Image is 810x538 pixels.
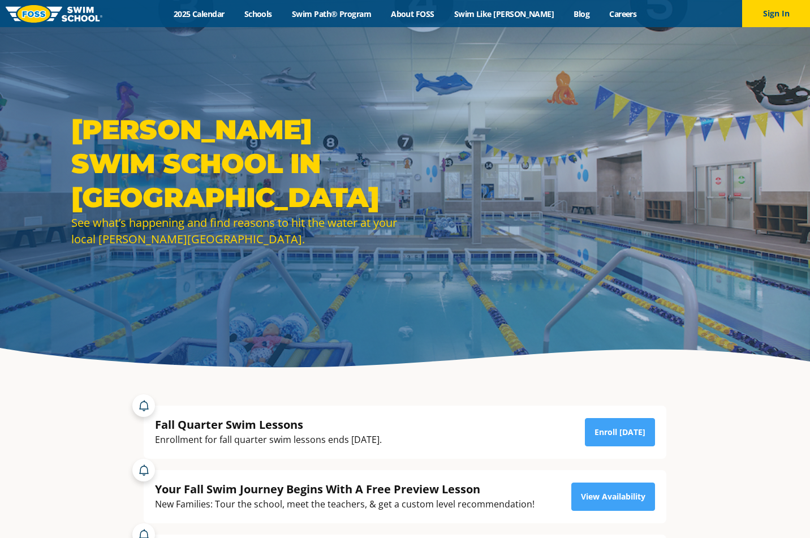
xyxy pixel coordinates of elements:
div: Your Fall Swim Journey Begins With A Free Preview Lesson [155,481,535,497]
a: Schools [234,8,282,19]
a: Careers [600,8,647,19]
a: View Availability [571,483,655,511]
div: New Families: Tour the school, meet the teachers, & get a custom level recommendation! [155,497,535,512]
img: FOSS Swim School Logo [6,5,102,23]
a: Swim Path® Program [282,8,381,19]
a: Enroll [DATE] [585,418,655,446]
a: Swim Like [PERSON_NAME] [444,8,564,19]
a: 2025 Calendar [163,8,234,19]
div: Enrollment for fall quarter swim lessons ends [DATE]. [155,432,382,447]
a: About FOSS [381,8,445,19]
div: See what’s happening and find reasons to hit the water at your local [PERSON_NAME][GEOGRAPHIC_DATA]. [71,214,399,247]
div: Fall Quarter Swim Lessons [155,417,382,432]
a: Blog [564,8,600,19]
h1: [PERSON_NAME] Swim School in [GEOGRAPHIC_DATA] [71,113,399,214]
